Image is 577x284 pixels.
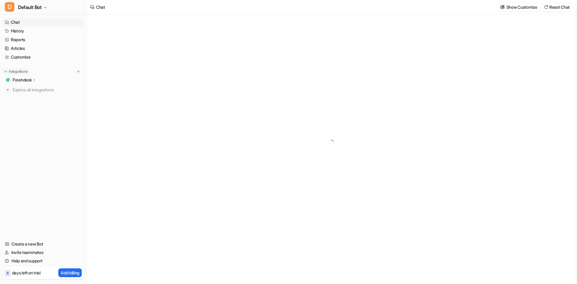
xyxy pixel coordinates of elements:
[9,69,28,74] p: Integrations
[13,85,81,95] span: Explore all integrations
[4,69,8,74] img: expand menu
[61,270,79,276] p: Add billing
[499,3,540,11] button: Show Customize
[2,257,84,265] a: Help and support
[2,44,84,53] a: Articles
[96,4,105,10] div: Chat
[2,69,29,75] button: Integrations
[542,3,572,11] button: Reset Chat
[500,5,505,9] img: customize
[2,240,84,248] a: Create a new Bot
[7,270,9,276] p: 6
[2,53,84,61] a: Customize
[12,270,41,276] p: days left on trial
[58,268,82,277] button: Add billing
[13,77,32,83] p: Freshdesk
[2,18,84,26] a: Chat
[506,4,537,10] p: Show Customize
[6,78,10,82] img: Freshdesk
[76,69,81,74] img: menu_add.svg
[544,5,548,9] img: reset
[2,86,84,94] a: Explore all integrations
[18,3,42,11] span: Default Bot
[2,35,84,44] a: Reports
[2,248,84,257] a: Invite teammates
[2,27,84,35] a: History
[5,2,14,12] span: D
[5,87,11,93] img: explore all integrations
